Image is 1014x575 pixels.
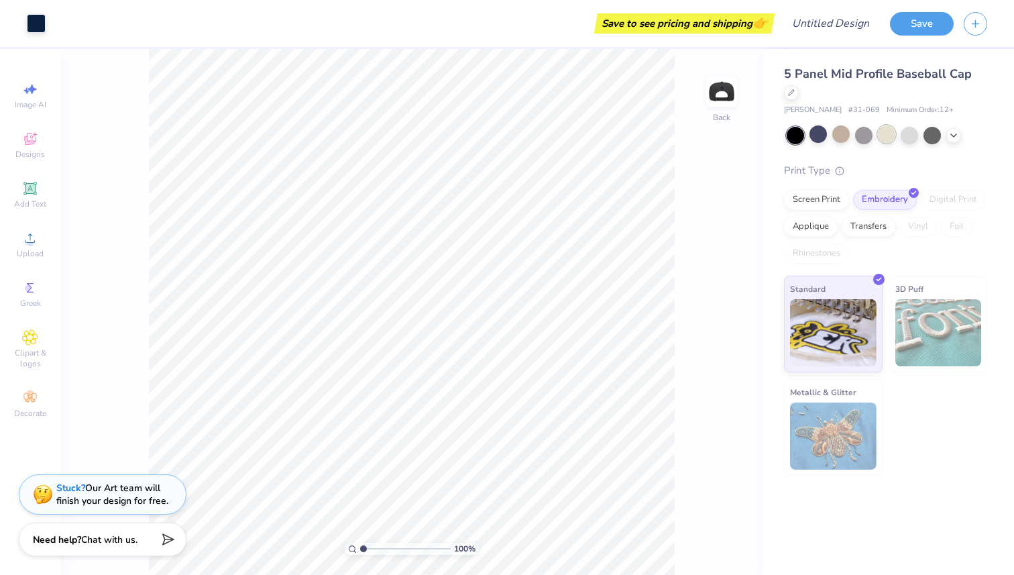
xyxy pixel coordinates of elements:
button: Save [890,12,954,36]
div: Transfers [842,217,895,237]
div: Digital Print [921,190,986,210]
span: Chat with us. [81,533,137,546]
span: Add Text [14,199,46,209]
span: Upload [17,248,44,259]
span: Standard [790,282,826,296]
span: 3D Puff [895,282,923,296]
div: Save to see pricing and shipping [598,13,771,34]
img: Back [708,78,735,105]
div: Back [713,111,730,123]
span: Greek [20,298,41,309]
span: 5 Panel Mid Profile Baseball Cap [784,66,972,82]
img: Standard [790,299,877,366]
div: Screen Print [784,190,849,210]
span: # 31-069 [848,105,880,116]
div: Applique [784,217,838,237]
div: Embroidery [853,190,917,210]
div: Our Art team will finish your design for free. [56,482,168,507]
img: Metallic & Glitter [790,403,877,470]
img: 3D Puff [895,299,982,366]
input: Untitled Design [781,10,880,37]
span: Decorate [14,408,46,419]
span: Metallic & Glitter [790,385,856,399]
strong: Need help? [33,533,81,546]
div: Foil [941,217,972,237]
span: Clipart & logos [7,348,54,369]
span: 👉 [752,15,767,31]
span: 100 % [454,543,475,555]
span: Image AI [15,99,46,110]
strong: Stuck? [56,482,85,494]
div: Vinyl [899,217,937,237]
span: [PERSON_NAME] [784,105,842,116]
div: Print Type [784,163,987,178]
span: Designs [15,149,45,160]
span: Minimum Order: 12 + [887,105,954,116]
div: Rhinestones [784,244,849,264]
